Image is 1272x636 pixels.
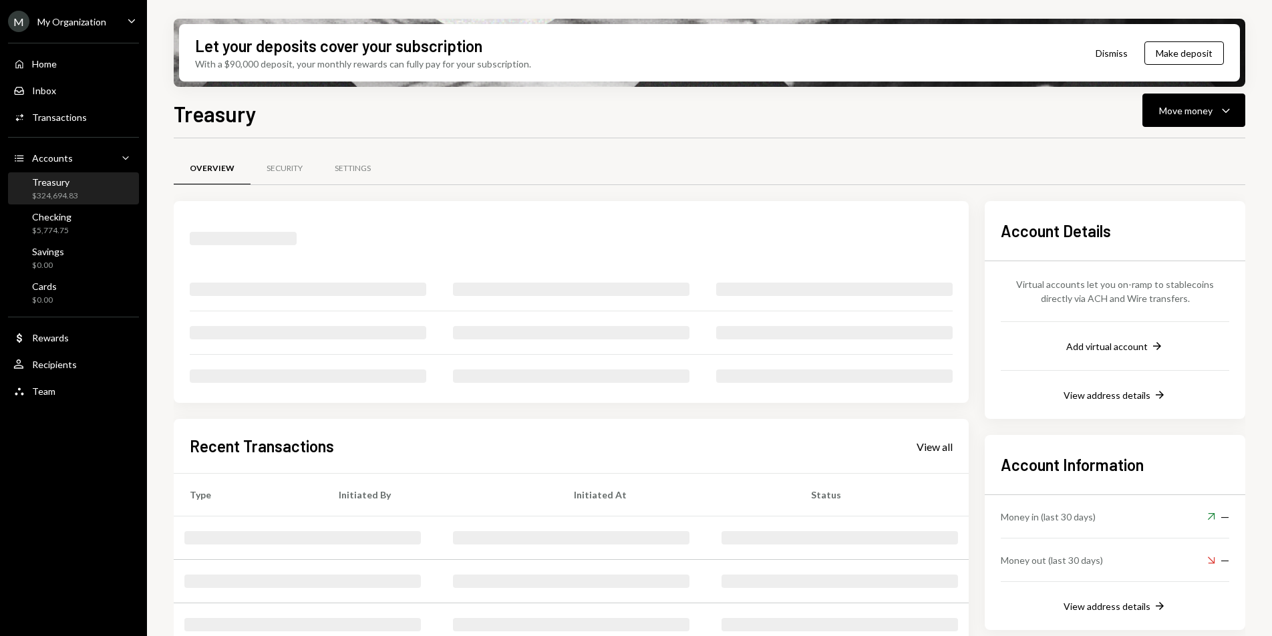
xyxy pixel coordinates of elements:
[8,242,139,274] a: Savings$0.00
[8,352,139,376] a: Recipients
[1064,601,1150,612] div: View address details
[1079,37,1144,69] button: Dismiss
[8,51,139,75] a: Home
[917,439,953,454] a: View all
[1001,510,1096,524] div: Money in (last 30 days)
[32,176,78,188] div: Treasury
[8,379,139,403] a: Team
[32,295,57,306] div: $0.00
[1066,339,1164,354] button: Add virtual account
[558,474,795,516] th: Initiated At
[319,152,387,186] a: Settings
[32,112,87,123] div: Transactions
[190,163,234,174] div: Overview
[37,16,106,27] div: My Organization
[8,11,29,32] div: M
[1142,94,1245,127] button: Move money
[174,474,323,516] th: Type
[32,190,78,202] div: $324,694.83
[1001,220,1229,242] h2: Account Details
[917,440,953,454] div: View all
[1001,277,1229,305] div: Virtual accounts let you on-ramp to stablecoins directly via ACH and Wire transfers.
[32,211,71,222] div: Checking
[8,277,139,309] a: Cards$0.00
[8,172,139,204] a: Treasury$324,694.83
[32,246,64,257] div: Savings
[1159,104,1213,118] div: Move money
[1144,41,1224,65] button: Make deposit
[1066,341,1148,352] div: Add virtual account
[8,207,139,239] a: Checking$5,774.75
[8,146,139,170] a: Accounts
[174,100,257,127] h1: Treasury
[174,152,251,186] a: Overview
[1207,552,1229,568] div: —
[1064,599,1166,614] button: View address details
[8,325,139,349] a: Rewards
[323,474,558,516] th: Initiated By
[32,58,57,69] div: Home
[8,105,139,129] a: Transactions
[32,332,69,343] div: Rewards
[32,359,77,370] div: Recipients
[1207,508,1229,524] div: —
[8,78,139,102] a: Inbox
[1064,388,1166,403] button: View address details
[1001,454,1229,476] h2: Account Information
[32,260,64,271] div: $0.00
[1064,389,1150,401] div: View address details
[32,152,73,164] div: Accounts
[1001,553,1103,567] div: Money out (last 30 days)
[195,57,531,71] div: With a $90,000 deposit, your monthly rewards can fully pay for your subscription.
[32,281,57,292] div: Cards
[251,152,319,186] a: Security
[795,474,969,516] th: Status
[195,35,482,57] div: Let your deposits cover your subscription
[32,225,71,236] div: $5,774.75
[190,435,334,457] h2: Recent Transactions
[267,163,303,174] div: Security
[32,385,55,397] div: Team
[32,85,56,96] div: Inbox
[335,163,371,174] div: Settings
